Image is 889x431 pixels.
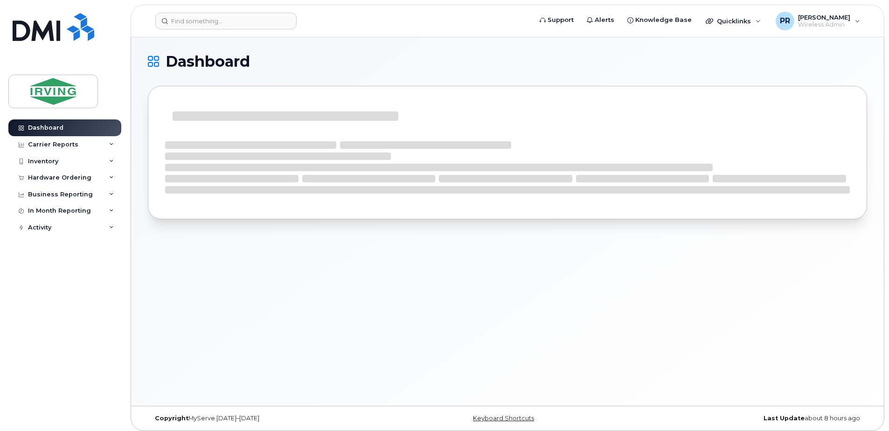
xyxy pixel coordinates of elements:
[764,415,805,422] strong: Last Update
[155,415,188,422] strong: Copyright
[148,415,388,422] div: MyServe [DATE]–[DATE]
[627,415,867,422] div: about 8 hours ago
[166,55,250,69] span: Dashboard
[473,415,534,422] a: Keyboard Shortcuts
